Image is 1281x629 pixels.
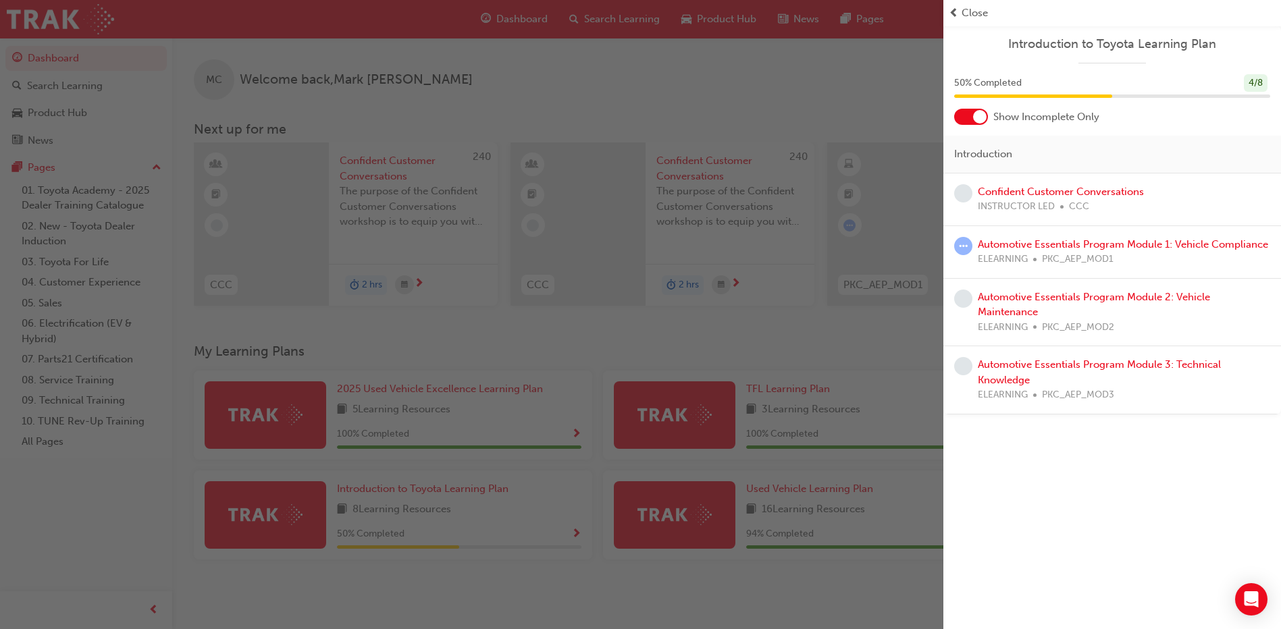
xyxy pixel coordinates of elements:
[954,184,972,202] span: learningRecordVerb_NONE-icon
[949,5,959,21] span: prev-icon
[954,357,972,375] span: learningRecordVerb_NONE-icon
[954,146,1012,162] span: Introduction
[1042,387,1114,403] span: PKC_AEP_MOD3
[978,238,1268,250] a: Automotive Essentials Program Module 1: Vehicle Compliance
[1235,583,1267,616] div: Open Intercom Messenger
[1244,74,1267,92] div: 4 / 8
[978,320,1028,335] span: ELEARNING
[978,358,1221,386] a: Automotive Essentials Program Module 3: Technical Knowledge
[993,109,1099,125] span: Show Incomplete Only
[962,5,988,21] span: Close
[978,291,1210,319] a: Automotive Essentials Program Module 2: Vehicle Maintenance
[978,199,1055,215] span: INSTRUCTOR LED
[954,76,1022,91] span: 50 % Completed
[954,237,972,255] span: learningRecordVerb_ATTEMPT-icon
[1042,320,1114,335] span: PKC_AEP_MOD2
[978,186,1144,198] a: Confident Customer Conversations
[949,5,1276,21] button: prev-iconClose
[954,290,972,308] span: learningRecordVerb_NONE-icon
[978,387,1028,403] span: ELEARNING
[954,36,1270,52] a: Introduction to Toyota Learning Plan
[1069,199,1089,215] span: CCC
[978,252,1028,267] span: ELEARNING
[1042,252,1114,267] span: PKC_AEP_MOD1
